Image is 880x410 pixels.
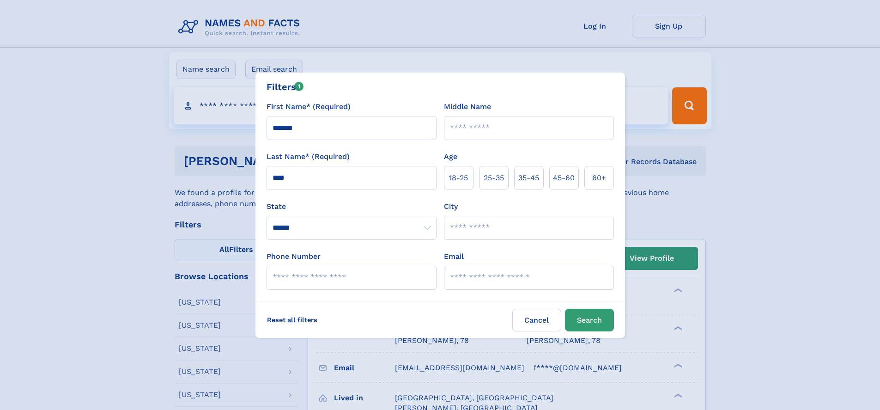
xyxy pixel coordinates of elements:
[565,309,614,331] button: Search
[592,172,606,184] span: 60+
[512,309,561,331] label: Cancel
[267,80,304,94] div: Filters
[267,101,351,112] label: First Name* (Required)
[444,201,458,212] label: City
[444,251,464,262] label: Email
[449,172,468,184] span: 18‑25
[267,151,350,162] label: Last Name* (Required)
[267,201,437,212] label: State
[553,172,575,184] span: 45‑60
[518,172,539,184] span: 35‑45
[261,309,323,331] label: Reset all filters
[267,251,321,262] label: Phone Number
[444,101,491,112] label: Middle Name
[444,151,457,162] label: Age
[484,172,504,184] span: 25‑35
